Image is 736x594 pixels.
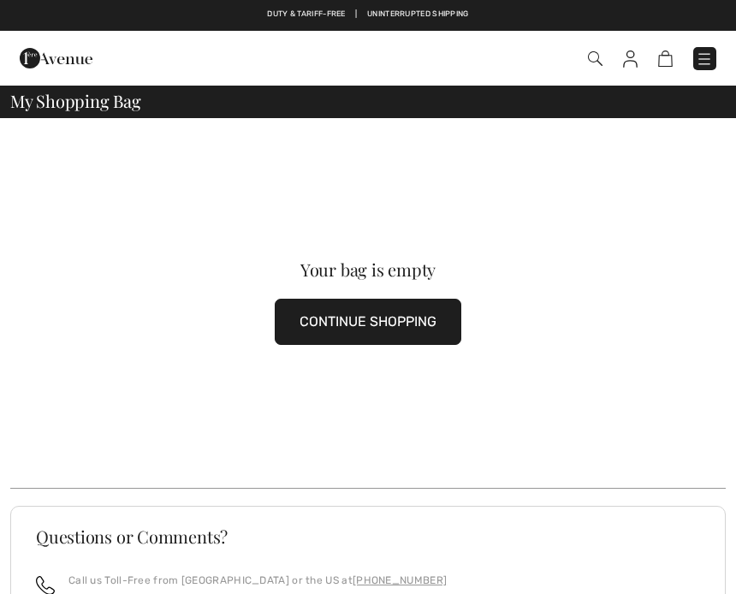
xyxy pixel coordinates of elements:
[658,50,673,67] img: Shopping Bag
[696,50,713,68] img: Menu
[353,574,447,586] a: [PHONE_NUMBER]
[623,50,638,68] img: My Info
[36,528,700,545] h3: Questions or Comments?
[20,41,92,75] img: 1ère Avenue
[275,299,461,345] button: CONTINUE SHOPPING
[20,49,92,65] a: 1ère Avenue
[68,573,447,588] p: Call us Toll-Free from [GEOGRAPHIC_DATA] or the US at
[588,51,602,66] img: Search
[10,92,141,110] span: My Shopping Bag
[46,261,690,278] div: Your bag is empty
